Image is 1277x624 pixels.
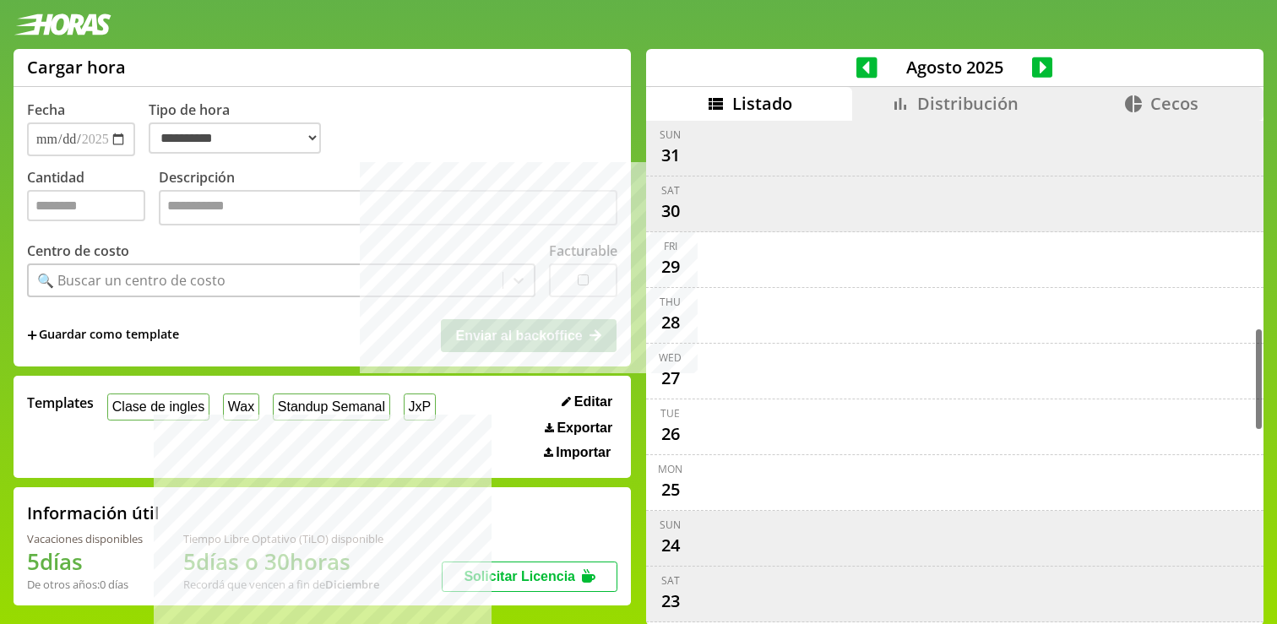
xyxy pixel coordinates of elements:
[442,562,617,592] button: Solicitar Licencia
[107,393,209,420] button: Clase de ingles
[27,56,126,79] h1: Cargar hora
[27,168,159,230] label: Cantidad
[149,122,321,154] select: Tipo de hora
[14,14,111,35] img: logotipo
[661,573,680,588] div: Sat
[183,546,383,577] h1: 5 días o 30 horas
[657,421,684,448] div: 26
[27,190,145,221] input: Cantidad
[223,393,259,420] button: Wax
[325,577,379,592] b: Diciembre
[27,531,143,546] div: Vacaciones disponibles
[657,309,684,336] div: 28
[664,239,677,253] div: Fri
[1150,92,1198,115] span: Cecos
[549,241,617,260] label: Facturable
[657,532,684,559] div: 24
[27,241,129,260] label: Centro de costo
[404,393,436,420] button: JxP
[540,420,617,437] button: Exportar
[464,569,575,583] span: Solicitar Licencia
[657,588,684,615] div: 23
[657,198,684,225] div: 30
[149,100,334,156] label: Tipo de hora
[159,168,617,230] label: Descripción
[660,518,681,532] div: Sun
[557,421,612,436] span: Exportar
[661,183,680,198] div: Sat
[657,253,684,280] div: 29
[27,546,143,577] h1: 5 días
[660,295,681,309] div: Thu
[27,326,37,345] span: +
[657,365,684,392] div: 27
[27,393,94,412] span: Templates
[183,577,383,592] div: Recordá que vencen a fin de
[658,462,682,476] div: Mon
[27,100,65,119] label: Fecha
[732,92,792,115] span: Listado
[646,121,1263,623] div: scrollable content
[660,128,681,142] div: Sun
[27,577,143,592] div: De otros años: 0 días
[273,393,390,420] button: Standup Semanal
[878,56,1032,79] span: Agosto 2025
[27,326,179,345] span: +Guardar como template
[556,445,611,460] span: Importar
[27,502,160,524] h2: Información útil
[660,406,680,421] div: Tue
[574,394,612,410] span: Editar
[659,350,682,365] div: Wed
[159,190,617,225] textarea: Descripción
[657,476,684,503] div: 25
[657,142,684,169] div: 31
[557,393,617,410] button: Editar
[37,271,226,290] div: 🔍 Buscar un centro de costo
[183,531,383,546] div: Tiempo Libre Optativo (TiLO) disponible
[917,92,1019,115] span: Distribución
